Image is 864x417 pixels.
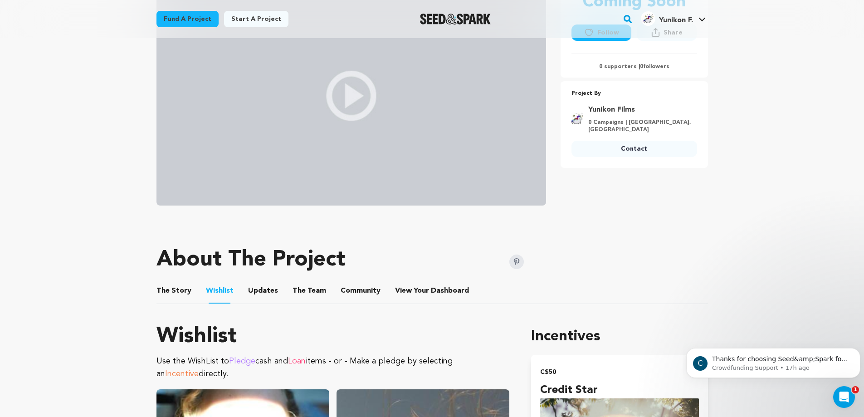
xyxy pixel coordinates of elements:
h1: Incentives [531,326,708,348]
div: Yunikon F.'s Profile [641,11,693,26]
a: Fund a project [156,11,219,27]
span: 0 [640,64,643,69]
span: Your [395,285,471,296]
span: Team [293,285,326,296]
h2: C$50 [540,366,698,378]
p: Use the WishList to cash and items - or - Make a pledge by selecting an directly. [156,355,510,380]
span: The [293,285,306,296]
a: Seed&Spark Homepage [420,14,491,25]
a: Goto Yunikon Films profile [588,104,692,115]
h1: About The Project [156,249,345,271]
img: Seed&Spark Logo Dark Mode [420,14,491,25]
iframe: Intercom notifications message [683,329,864,392]
span: 1 [852,386,859,393]
span: Yunikon F. [659,17,693,24]
img: 98614f210229f955.jpg [571,110,583,128]
h1: Wishlist [156,326,510,348]
h4: Credit Star [540,382,698,398]
a: Yunikon F.'s Profile [639,10,708,26]
span: Loan [288,357,306,365]
a: ViewYourDashboard [395,285,471,296]
a: Contact [571,141,697,157]
span: Yunikon F.'s Profile [639,10,708,29]
span: Dashboard [431,285,469,296]
img: Seed&Spark Pinterest Icon [509,255,524,269]
span: The [156,285,170,296]
img: 98614f210229f955.jpg [641,11,655,26]
span: Updates [248,285,278,296]
span: Community [341,285,381,296]
a: Start a project [224,11,288,27]
span: Wishlist [206,285,234,296]
span: Pledge [229,357,255,365]
p: 0 Campaigns | [GEOGRAPHIC_DATA], [GEOGRAPHIC_DATA] [588,119,692,133]
iframe: Intercom live chat [833,386,855,408]
p: 0 supporters | followers [571,63,697,70]
span: Story [156,285,191,296]
span: Incentive [165,370,199,378]
p: Project By [571,88,697,99]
